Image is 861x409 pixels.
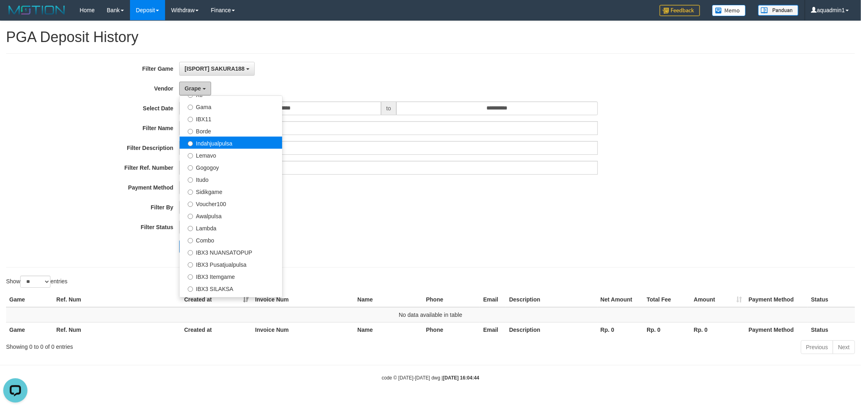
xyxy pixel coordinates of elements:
[188,129,193,134] input: Borde
[179,62,254,76] button: [ISPORT] SAKURA188
[597,322,644,337] th: Rp. 0
[188,274,193,280] input: IBX3 Itemgame
[188,177,193,183] input: Itudo
[180,100,282,112] label: Gama
[6,322,53,337] th: Game
[423,322,480,337] th: Phone
[188,141,193,146] input: Indahjualpulsa
[180,185,282,197] label: Sidikgame
[180,270,282,282] label: IBX3 Itemgame
[660,5,700,16] img: Feedback.jpg
[746,292,808,307] th: Payment Method
[188,190,193,195] input: Sidikgame
[833,340,855,354] a: Next
[6,4,67,16] img: MOTION_logo.png
[188,250,193,255] input: IBX3 NUANSATOPUP
[180,161,282,173] label: Gogogoy
[188,117,193,122] input: IBX11
[354,322,423,337] th: Name
[354,292,423,307] th: Name
[180,258,282,270] label: IBX3 Pusatjualpulsa
[6,307,855,323] td: No data available in table
[252,322,354,337] th: Invoice Num
[506,292,597,307] th: Description
[758,5,798,16] img: panduan.png
[53,292,181,307] th: Ref. Num
[180,124,282,137] label: Borde
[6,276,67,288] label: Show entries
[443,375,479,381] strong: [DATE] 16:04:44
[180,282,282,294] label: IBX3 SILAKSA
[643,292,691,307] th: Total Fee
[188,238,193,243] input: Combo
[691,322,746,337] th: Rp. 0
[180,137,282,149] label: Indahjualpulsa
[6,292,53,307] th: Game
[180,234,282,246] label: Combo
[180,112,282,124] label: IBX11
[382,375,480,381] small: code © [DATE]-[DATE] dwg |
[180,294,282,306] label: IBX3 Makmurvoucher
[180,173,282,185] label: Itudo
[184,85,201,92] span: Grape
[6,29,855,45] h1: PGA Deposit History
[188,165,193,171] input: Gogogoy
[746,322,808,337] th: Payment Method
[808,322,855,337] th: Status
[188,214,193,219] input: Awalpulsa
[480,322,506,337] th: Email
[381,101,396,115] span: to
[188,226,193,231] input: Lambda
[597,292,644,307] th: Net Amount
[3,3,27,27] button: Open LiveChat chat widget
[180,209,282,221] label: Awalpulsa
[252,292,354,307] th: Invoice Num
[643,322,691,337] th: Rp. 0
[712,5,746,16] img: Button%20Memo.svg
[6,339,353,351] div: Showing 0 to 0 of 0 entries
[188,105,193,110] input: Gama
[20,276,50,288] select: Showentries
[480,292,506,307] th: Email
[506,322,597,337] th: Description
[180,246,282,258] label: IBX3 NUANSATOPUP
[423,292,480,307] th: Phone
[801,340,833,354] a: Previous
[691,292,746,307] th: Amount: activate to sort column ascending
[181,322,252,337] th: Created at
[188,262,193,268] input: IBX3 Pusatjualpulsa
[181,292,252,307] th: Created at: activate to sort column ascending
[184,65,245,72] span: [ISPORT] SAKURA188
[179,82,211,95] button: Grape
[53,322,181,337] th: Ref. Num
[188,153,193,158] input: Lemavo
[188,202,193,207] input: Voucher100
[188,287,193,292] input: IBX3 SILAKSA
[180,221,282,234] label: Lambda
[808,292,855,307] th: Status
[180,197,282,209] label: Voucher100
[180,149,282,161] label: Lemavo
